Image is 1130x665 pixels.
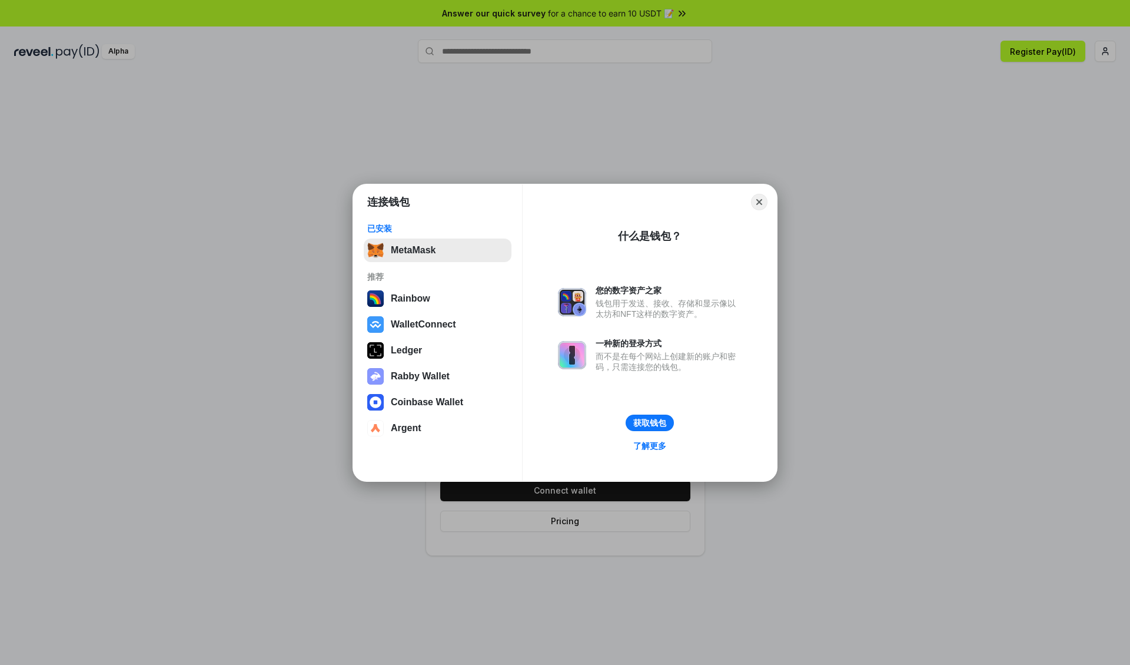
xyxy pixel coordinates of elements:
[596,338,742,349] div: 一种新的登录方式
[364,287,511,310] button: Rainbow
[633,441,666,451] div: 了解更多
[596,351,742,372] div: 而不是在每个网站上创建新的账户和密码，只需连接您的钱包。
[558,288,586,316] img: svg+xml,%3Csvg%20xmlns%3D%22http%3A%2F%2Fwww.w3.org%2F2000%2Fsvg%22%20fill%3D%22none%22%20viewBox...
[367,290,384,307] img: svg+xml,%3Csvg%20width%3D%22120%22%20height%3D%22120%22%20viewBox%3D%220%200%20120%20120%22%20fil...
[626,415,674,431] button: 获取钱包
[391,245,436,256] div: MetaMask
[367,316,384,333] img: svg+xml,%3Csvg%20width%3D%2228%22%20height%3D%2228%22%20viewBox%3D%220%200%2028%2028%22%20fill%3D...
[391,293,430,304] div: Rainbow
[367,368,384,385] img: svg+xml,%3Csvg%20xmlns%3D%22http%3A%2F%2Fwww.w3.org%2F2000%2Fsvg%22%20fill%3D%22none%22%20viewBox...
[633,418,666,428] div: 获取钱包
[364,239,511,262] button: MetaMask
[364,416,511,440] button: Argent
[364,391,511,414] button: Coinbase Wallet
[391,371,450,382] div: Rabby Wallet
[558,341,586,369] img: svg+xml,%3Csvg%20xmlns%3D%22http%3A%2F%2Fwww.w3.org%2F2000%2Fsvg%22%20fill%3D%22none%22%20viewBox...
[391,423,421,434] div: Argent
[367,223,508,234] div: 已安装
[367,394,384,411] img: svg+xml,%3Csvg%20width%3D%2228%22%20height%3D%2228%22%20viewBox%3D%220%200%2028%2028%22%20fill%3D...
[364,313,511,336] button: WalletConnect
[596,285,742,296] div: 您的数字资产之家
[618,229,682,243] div: 什么是钱包？
[367,420,384,436] img: svg+xml,%3Csvg%20width%3D%2228%22%20height%3D%2228%22%20viewBox%3D%220%200%2028%2028%22%20fill%3D...
[751,194,767,210] button: Close
[367,242,384,259] img: svg+xml,%3Csvg%20fill%3D%22none%22%20height%3D%2233%22%20viewBox%3D%220%200%2035%2033%22%20width%...
[391,345,422,356] div: Ledger
[391,397,463,408] div: Coinbase Wallet
[367,342,384,359] img: svg+xml,%3Csvg%20xmlns%3D%22http%3A%2F%2Fwww.w3.org%2F2000%2Fsvg%22%20width%3D%2228%22%20height%3...
[626,438,673,454] a: 了解更多
[391,319,456,330] div: WalletConnect
[367,195,410,209] h1: 连接钱包
[367,272,508,282] div: 推荐
[364,365,511,388] button: Rabby Wallet
[596,298,742,319] div: 钱包用于发送、接收、存储和显示像以太坊和NFT这样的数字资产。
[364,339,511,362] button: Ledger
